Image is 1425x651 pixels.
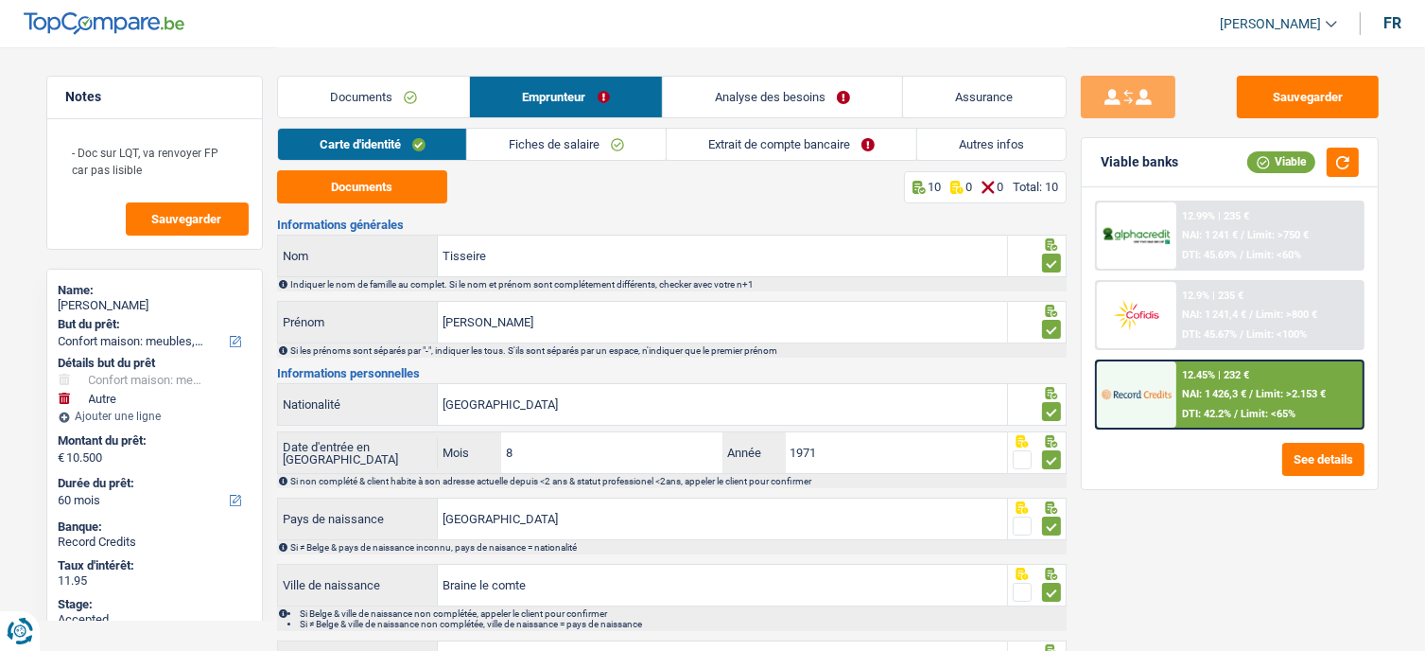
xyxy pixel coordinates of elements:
a: Emprunteur [470,77,662,117]
span: NAI: 1 241 € [1182,229,1238,241]
button: Sauvegarder [1237,76,1379,118]
a: Carte d'identité [278,129,467,160]
span: € [59,450,65,466]
label: Mois [438,432,500,473]
div: 12.9% | 235 € [1182,290,1243,302]
div: Si les prénoms sont séparés par "-", indiquer les tous. S'ils sont séparés par un espace, n'indiq... [290,345,1065,356]
div: Viable banks [1101,154,1178,170]
h5: Notes [66,89,243,105]
input: Belgique [438,384,1007,425]
label: Ville de naissance [278,565,439,606]
div: Ajouter une ligne [59,410,251,423]
div: Stage: [59,597,251,612]
label: Date d'entrée en [GEOGRAPHIC_DATA] [278,438,439,468]
div: Name: [59,283,251,298]
span: NAI: 1 426,3 € [1182,388,1246,400]
div: Accepted [59,612,251,627]
span: Sauvegarder [152,213,222,225]
span: Limit: <65% [1241,408,1295,420]
span: / [1249,308,1253,321]
span: / [1234,408,1238,420]
span: Limit: <100% [1246,328,1307,341]
p: 10 [928,180,941,194]
span: Limit: <60% [1246,249,1301,261]
p: 0 [997,180,1003,194]
span: Limit: >750 € [1247,229,1309,241]
img: Record Credits [1102,377,1172,412]
label: Nom [278,236,439,276]
a: Fiches de salaire [467,129,666,160]
span: / [1240,328,1243,341]
button: Documents [277,170,447,203]
label: But du prêt: [59,317,247,332]
button: See details [1282,443,1364,476]
img: Cofidis [1102,297,1172,332]
label: Nationalité [278,384,439,425]
div: Détails but du prêt [59,356,251,371]
a: Analyse des besoins [663,77,903,117]
span: [PERSON_NAME] [1220,16,1321,32]
span: DTI: 45.69% [1182,249,1237,261]
div: Viable [1247,151,1315,172]
label: Durée du prêt: [59,476,247,491]
div: Si non complété & client habite à son adresse actuelle depuis <2 ans & statut professionel <2ans,... [290,476,1065,486]
div: Total: 10 [1013,180,1058,194]
img: TopCompare Logo [24,12,184,35]
div: 12.45% | 232 € [1182,369,1249,381]
span: DTI: 42.2% [1182,408,1231,420]
label: Année [722,432,785,473]
p: 0 [965,180,972,194]
input: AAAA [786,432,1008,473]
div: Indiquer le nom de famille au complet. Si le nom et prénom sont complétement différents, checker ... [290,279,1065,290]
input: Belgique [438,499,1007,539]
li: Si Belge & ville de naissance non complétée, appeler le client pour confirmer [300,608,1065,619]
div: Si ≠ Belge & pays de naissance inconnu, pays de naisance = nationalité [290,542,1065,553]
div: 12.99% | 235 € [1182,210,1249,222]
img: AlphaCredit [1102,225,1172,247]
span: / [1241,229,1244,241]
li: Si ≠ Belge & ville de naissance non complétée, ville de naissance = pays de naissance [300,619,1065,629]
div: Banque: [59,519,251,535]
span: / [1249,388,1253,400]
button: Sauvegarder [126,202,249,236]
span: Limit: >800 € [1256,308,1317,321]
span: DTI: 45.67% [1182,328,1237,341]
h3: Informations personnelles [277,367,1067,379]
h3: Informations générales [277,219,1067,231]
label: Prénom [278,302,439,343]
span: NAI: 1 241,4 € [1182,308,1246,321]
div: [PERSON_NAME] [59,298,251,313]
div: Record Credits [59,535,251,550]
a: Documents [278,77,470,117]
input: MM [501,432,723,473]
a: Autres infos [917,129,1066,160]
span: / [1240,249,1243,261]
label: Montant du prêt: [59,433,247,449]
div: fr [1383,14,1401,32]
label: Pays de naissance [278,499,439,539]
span: Limit: >2.153 € [1256,388,1326,400]
a: Extrait de compte bancaire [667,129,916,160]
a: [PERSON_NAME] [1205,9,1337,40]
a: Assurance [903,77,1066,117]
div: Taux d'intérêt: [59,558,251,573]
div: 11.95 [59,573,251,589]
